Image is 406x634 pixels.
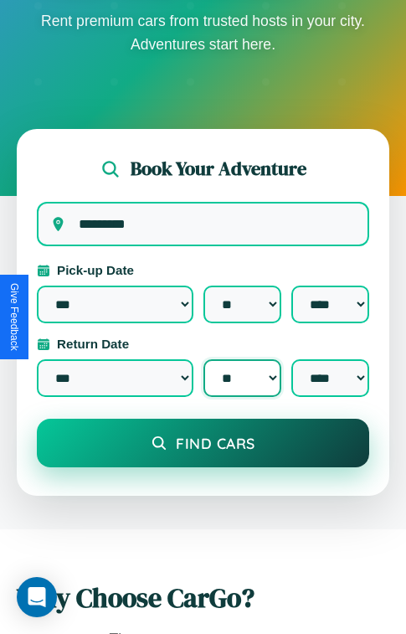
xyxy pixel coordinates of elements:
[17,577,57,617] div: Open Intercom Messenger
[37,263,369,277] label: Pick-up Date
[37,337,369,351] label: Return Date
[8,283,20,351] div: Give Feedback
[37,419,369,467] button: Find Cars
[36,9,371,56] p: Rent premium cars from trusted hosts in your city. Adventures start here.
[17,580,389,616] h2: Why Choose CarGo?
[131,156,306,182] h2: Book Your Adventure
